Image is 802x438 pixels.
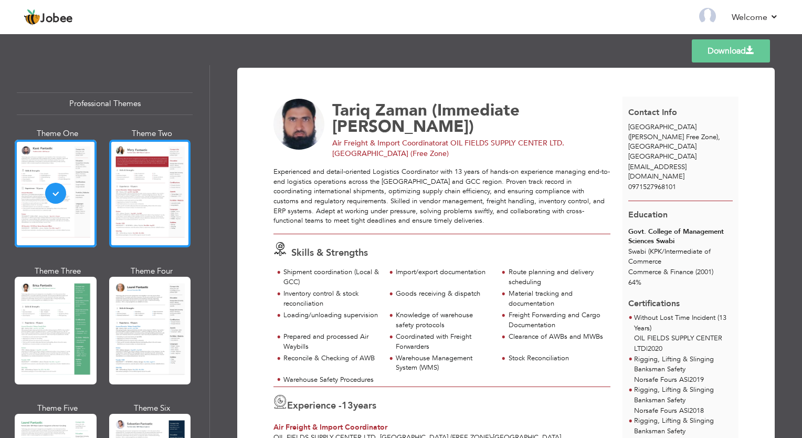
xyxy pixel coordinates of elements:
div: Clearance of AWBs and MWBs [509,332,605,342]
span: Contact Info [628,107,677,118]
span: Swabi (KPK Intermediate of Commerce [628,247,711,266]
a: Download [692,39,770,62]
span: Experience - [287,399,342,412]
div: Freight Forwarding and Cargo Documentation [509,310,605,330]
div: Coordinated with Freight Forwarders [396,332,492,351]
div: Inventory control & stock reconciliation [283,289,379,308]
div: Theme Three [17,266,99,277]
div: [GEOGRAPHIC_DATA] [622,122,739,161]
div: Theme One [17,128,99,139]
p: OIL FIELDS SUPPLY CENTER LTD 2020 [634,333,733,354]
div: Theme Five [17,403,99,414]
span: Zaman (Immediate [PERSON_NAME]) [332,99,520,138]
span: | [688,406,689,415]
p: Norsafe Fours AS 2019 [634,375,733,385]
span: Without Lost Time Incident (13 Years) [634,313,726,333]
span: 13 [342,399,353,412]
a: Welcome [732,11,778,24]
img: jobee.io [24,9,40,26]
p: Norsafe Fours AS 2018 [634,406,733,416]
div: Theme Two [111,128,193,139]
span: [GEOGRAPHIC_DATA] ([PERSON_NAME] Free Zone) [628,122,718,142]
img: No image [273,99,325,150]
div: Warehouse Safety Procedures [283,375,379,385]
div: Prepared and processed Air Waybills [283,332,379,351]
div: Theme Four [111,266,193,277]
span: / [662,247,664,256]
span: Tariq [332,99,371,121]
div: Theme Six [111,403,193,414]
span: 64% [628,278,641,287]
span: (2001) [695,267,713,277]
label: years [342,399,376,413]
div: Experienced and detail-oriented Logistics Coordinator with 13 years of hands-on experience managi... [273,167,610,225]
span: Rigging, Lifting & Slinging Banksman Safety [634,416,714,436]
span: [GEOGRAPHIC_DATA] [628,152,697,161]
span: Education [628,209,668,221]
a: Jobee [24,9,73,26]
div: Reconcile & Checking of AWB [283,353,379,363]
span: | [688,375,689,384]
div: Loading/unloading supervision [283,310,379,320]
span: Air Freight & Import Coordinator [332,138,442,148]
span: Rigging, Lifting & Slinging Banksman Safety [634,385,714,405]
div: Govt. College of Management Sciences Swabi [628,227,733,246]
div: Professional Themes [17,92,193,115]
span: 0971527968101 [628,182,676,192]
div: Goods receiving & dispatch [396,289,492,299]
span: at OIL FIELDS SUPPLY CENTER LTD. [GEOGRAPHIC_DATA] (Free Zone) [332,138,564,159]
div: Route planning and delivery scheduling [509,267,605,287]
div: Knowledge of warehouse safety protocols [396,310,492,330]
div: Import/export documentation [396,267,492,277]
div: Material tracking and documentation [509,289,605,308]
span: Commerce & Finance [628,267,693,277]
span: Jobee [40,13,73,25]
span: Skills & Strengths [291,246,368,259]
span: [EMAIL_ADDRESS][DOMAIN_NAME] [628,162,687,182]
span: , [718,132,720,142]
img: Profile Img [699,8,716,25]
span: Air Freight & Import Coordinator [273,422,387,432]
div: Shipment coordination (Local & GCC) [283,267,379,287]
div: Warehouse Management System (WMS) [396,353,492,373]
span: Rigging, Lifting & Slinging Banksman Safety [634,354,714,374]
div: Stock Reconciliation [509,353,605,363]
span: | [646,344,648,353]
span: Certifications [628,290,680,310]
